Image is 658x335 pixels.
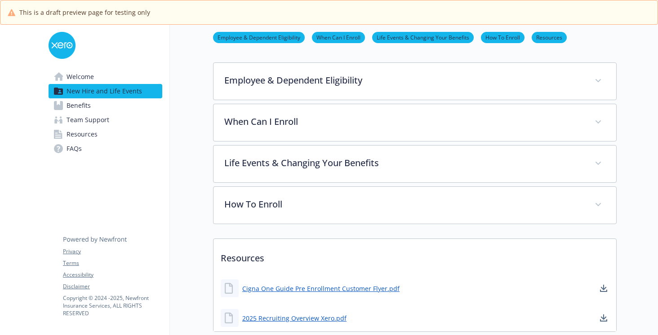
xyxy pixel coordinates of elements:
[481,33,525,41] a: How To Enroll
[63,294,162,317] p: Copyright © 2024 - 2025 , Newfront Insurance Services, ALL RIGHTS RESERVED
[49,84,162,98] a: New Hire and Life Events
[63,271,162,279] a: Accessibility
[372,33,474,41] a: Life Events & Changing Your Benefits
[213,239,616,272] p: Resources
[224,74,584,87] p: Employee & Dependent Eligibility
[63,259,162,267] a: Terms
[67,141,82,156] span: FAQs
[224,115,584,128] p: When Can I Enroll
[598,283,609,294] a: download document
[49,70,162,84] a: Welcome
[67,70,94,84] span: Welcome
[598,313,609,323] a: download document
[213,63,616,100] div: Employee & Dependent Eligibility
[213,145,616,182] div: Life Events & Changing Your Benefits
[312,33,365,41] a: When Can I Enroll
[67,98,91,113] span: Benefits
[213,33,305,41] a: Employee & Dependent Eligibility
[67,127,98,141] span: Resources
[63,247,162,256] a: Privacy
[242,284,400,293] a: Cigna One Guide Pre Enrollment Customer Flyer.pdf
[67,84,142,98] span: New Hire and Life Events
[63,282,162,291] a: Disclaimer
[213,104,616,141] div: When Can I Enroll
[224,156,584,170] p: Life Events & Changing Your Benefits
[49,141,162,156] a: FAQs
[49,98,162,113] a: Benefits
[67,113,109,127] span: Team Support
[213,187,616,224] div: How To Enroll
[19,8,150,17] span: This is a draft preview page for testing only
[224,198,584,211] p: How To Enroll
[532,33,567,41] a: Resources
[242,313,347,323] a: 2025 Recruiting Overview Xero.pdf
[49,113,162,127] a: Team Support
[49,127,162,141] a: Resources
